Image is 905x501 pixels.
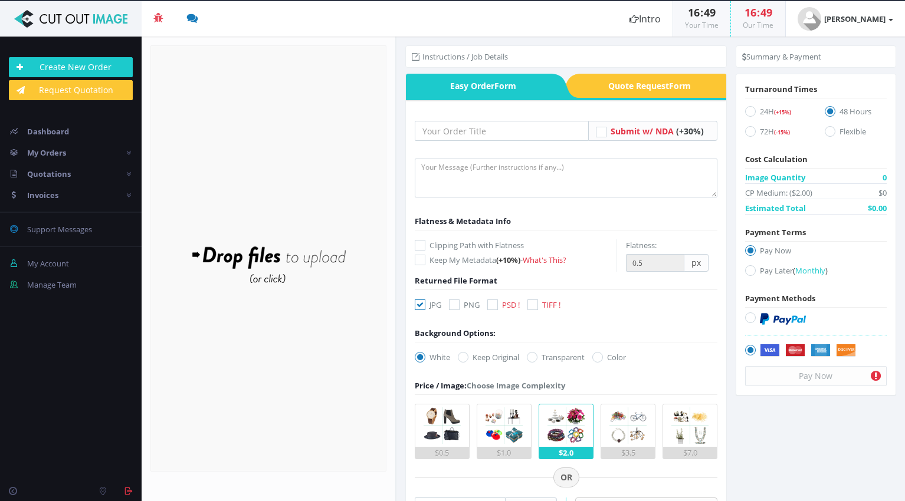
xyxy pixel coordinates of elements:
small: Your Time [685,20,719,30]
span: Easy Order [406,74,552,98]
div: $0.5 [415,447,468,459]
label: Transparent [527,351,585,363]
span: TIFF ! [542,299,560,310]
span: $0 [878,187,887,199]
a: Request Quotation [9,80,133,100]
a: Easy OrderForm [406,74,552,98]
span: Flatness & Metadata Info [415,216,511,226]
span: Price / Image: [415,380,467,391]
span: Support Messages [27,224,92,235]
a: Create New Order [9,57,133,77]
span: (+10%) [496,255,520,265]
label: Pay Now [745,245,887,261]
span: PSD ! [502,299,520,310]
span: Turnaround Times [745,84,817,94]
span: Manage Team [27,279,77,290]
li: Summary & Payment [742,51,821,62]
a: (-15%) [774,126,790,137]
span: Payment Terms [745,227,806,238]
i: Form [494,80,516,91]
img: 2.png [483,404,525,447]
a: Submit w/ NDA (+30%) [611,126,704,137]
span: : [756,5,760,19]
span: 0 [883,172,887,183]
span: (+30%) [676,126,704,137]
span: : [700,5,704,19]
span: My Account [27,258,69,269]
a: (Monthly) [793,265,828,276]
span: Estimated Total [745,202,806,214]
a: What's This? [523,255,566,265]
label: Flexible [825,126,887,141]
label: Keep My Metadata - [415,254,617,266]
span: CP Medium: ($2.00) [745,187,812,199]
span: Quotations [27,169,71,179]
img: Securely by Stripe [760,344,856,357]
span: 49 [760,5,772,19]
div: $1.0 [477,447,530,459]
div: $3.5 [601,447,654,459]
span: Quote Request [581,74,727,98]
div: Choose Image Complexity [415,380,565,391]
a: [PERSON_NAME] [786,1,905,37]
span: $0.00 [868,202,887,214]
span: 49 [704,5,716,19]
label: Pay Later [745,265,887,281]
label: White [415,351,450,363]
span: (+15%) [774,108,791,116]
small: Our Time [743,20,773,30]
span: Invoices [27,190,58,200]
span: Cost Calculation [745,154,808,164]
i: Form [669,80,691,91]
li: Instructions / Job Details [412,51,508,62]
label: Clipping Path with Flatness [415,239,617,251]
span: (-15%) [774,128,790,136]
a: Quote RequestForm [581,74,727,98]
img: 4.png [606,404,649,447]
label: Flatness: [626,239,657,251]
a: Intro [618,1,673,37]
label: JPG [415,299,441,311]
img: 3.png [545,404,587,447]
div: Background Options: [415,327,496,339]
span: Submit w/ NDA [611,126,674,137]
label: 48 Hours [825,106,887,121]
span: OR [553,467,579,487]
label: PNG [449,299,480,311]
img: Cut Out Image [9,10,133,28]
img: 1.png [421,404,463,447]
div: $7.0 [663,447,716,459]
span: px [684,254,709,272]
span: Payment Methods [745,293,815,304]
label: 72H [745,126,807,141]
span: Returned File Format [415,275,497,286]
img: PayPal [760,313,806,325]
img: 5.png [668,404,711,447]
span: Dashboard [27,126,69,137]
span: 16 [745,5,756,19]
span: My Orders [27,147,66,158]
label: Keep Original [458,351,519,363]
label: 24H [745,106,807,121]
strong: [PERSON_NAME] [824,14,886,24]
span: Image Quantity [745,172,805,183]
div: $2.0 [539,447,592,459]
label: Color [592,351,626,363]
a: (+15%) [774,106,791,117]
span: Monthly [795,265,825,276]
img: user_default.jpg [798,7,821,31]
input: Your Order Title [415,121,588,141]
span: 16 [688,5,700,19]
